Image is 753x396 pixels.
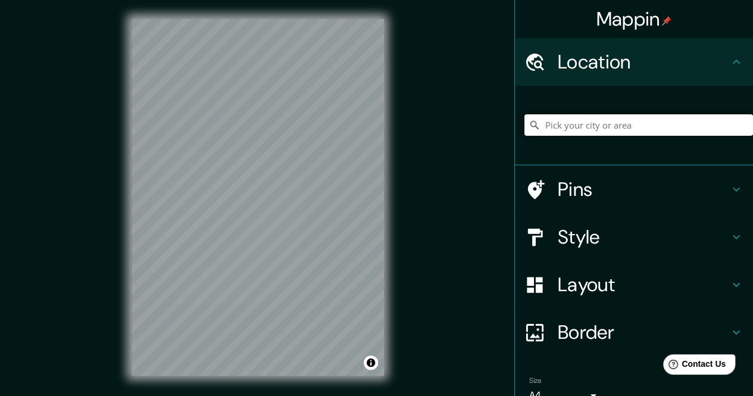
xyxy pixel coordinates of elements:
[515,308,753,356] div: Border
[558,273,729,297] h4: Layout
[515,166,753,213] div: Pins
[558,177,729,201] h4: Pins
[132,19,384,376] canvas: Map
[558,225,729,249] h4: Style
[364,356,378,370] button: Toggle attribution
[524,114,753,136] input: Pick your city or area
[515,38,753,86] div: Location
[515,213,753,261] div: Style
[515,261,753,308] div: Layout
[529,376,542,386] label: Size
[647,350,740,383] iframe: Help widget launcher
[558,50,729,74] h4: Location
[558,320,729,344] h4: Border
[596,7,672,31] h4: Mappin
[662,16,671,26] img: pin-icon.png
